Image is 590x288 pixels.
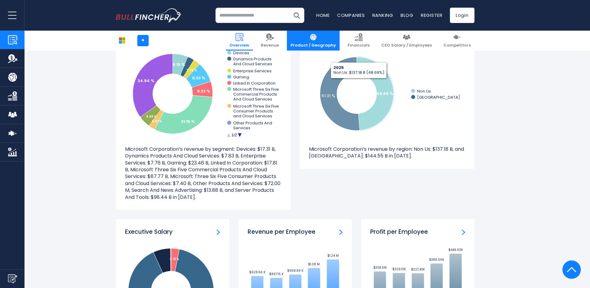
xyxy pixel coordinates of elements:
text: Enterprise Services [233,68,272,74]
text: Non Us [417,88,431,94]
a: Go to homepage [116,8,182,22]
button: Search [289,8,304,23]
tspan: 6.32 % [197,88,210,94]
text: [GEOGRAPHIC_DATA] [417,94,460,100]
text: Other Products And Services [233,120,272,131]
span: Overview [230,43,249,48]
text: $446.63K [448,248,463,252]
text: 48.69 % [376,91,393,97]
a: Login [450,8,474,23]
text: $386.56K [429,257,444,262]
a: Register [421,12,443,18]
a: Revenue [257,31,283,51]
text: Devices [233,50,249,56]
img: MSFT logo [116,35,128,46]
text: $329.13K [392,267,406,271]
h3: Profit per Employee [370,228,428,236]
text: $928.66 K [249,270,266,275]
p: Microsoft Corporation’s revenue by region: Non Us: $137.18 B, and [GEOGRAPHIC_DATA]: $144.55 B in... [309,146,465,160]
h3: Revenue per Employee [248,228,315,236]
img: bullfincher logo [116,8,182,22]
a: + [137,35,149,46]
text: $958.89 K [287,268,304,273]
text: 51.31 % [322,93,335,99]
tspan: 2.75 % [186,68,197,73]
a: Overview [226,31,253,51]
a: Financials [344,31,373,51]
text: Microsoft Three Six Five Commercial Products And Cloud Services [233,86,279,102]
text: $897.15 K [269,272,284,276]
a: ceo-salary [217,228,220,235]
tspan: 34.94 % [138,78,154,84]
text: $327.43K [411,267,425,272]
tspan: 31.15 % [181,119,195,124]
tspan: 3.16 % [169,257,179,261]
a: Home [316,12,330,18]
span: Product / Geography [291,43,336,48]
a: Companies [337,12,365,18]
a: Profit per Employee [462,228,465,235]
a: CEO Salary / Employees [378,31,436,51]
text: 1/2 [231,133,237,137]
h3: Executive Salary [125,228,173,236]
span: CEO Salary / Employees [381,43,432,48]
text: Linked In Corporation [233,80,276,86]
text: Microsoft Three Six Five Consumer Products and Cloud Services [233,103,279,119]
a: Product / Geography [287,31,340,51]
span: Financials [348,43,370,48]
a: Revenue per Employee [339,228,343,235]
a: Blog [401,12,413,18]
span: Competitors [443,43,471,48]
tspan: 4.93 % [146,114,157,119]
text: Gaming [233,74,249,80]
text: $338.51K [373,265,387,270]
tspan: 8.33 % [192,75,205,81]
text: Dynamics Products And Cloud Services [233,56,272,67]
tspan: 6.15 % [173,62,185,67]
text: $1.24 M [327,253,338,258]
a: Ranking [372,12,393,18]
span: Revenue [261,43,279,48]
text: $1.08 M [308,262,320,267]
a: Competitors [440,31,474,51]
tspan: 2.63 % [152,119,162,123]
p: Microsoft Corporation’s revenue by segment: Devices: $17.31 B, Dynamics Products And Cloud Servic... [125,146,281,201]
